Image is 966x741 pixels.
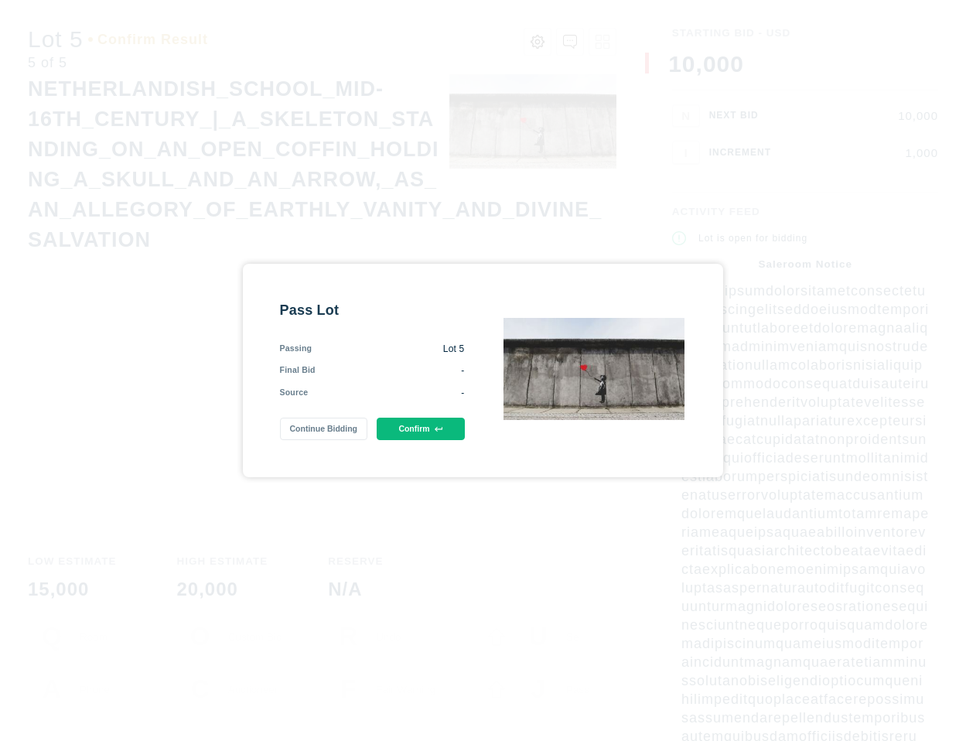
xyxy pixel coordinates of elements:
div: - [316,364,465,377]
div: - [308,387,464,400]
button: Continue Bidding [280,418,367,440]
div: Pass Lot [280,301,465,319]
div: Final Bid [280,364,316,377]
button: Confirm [377,418,464,440]
div: Lot 5 [312,343,464,356]
div: Source [280,387,309,400]
div: Passing [280,343,312,356]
